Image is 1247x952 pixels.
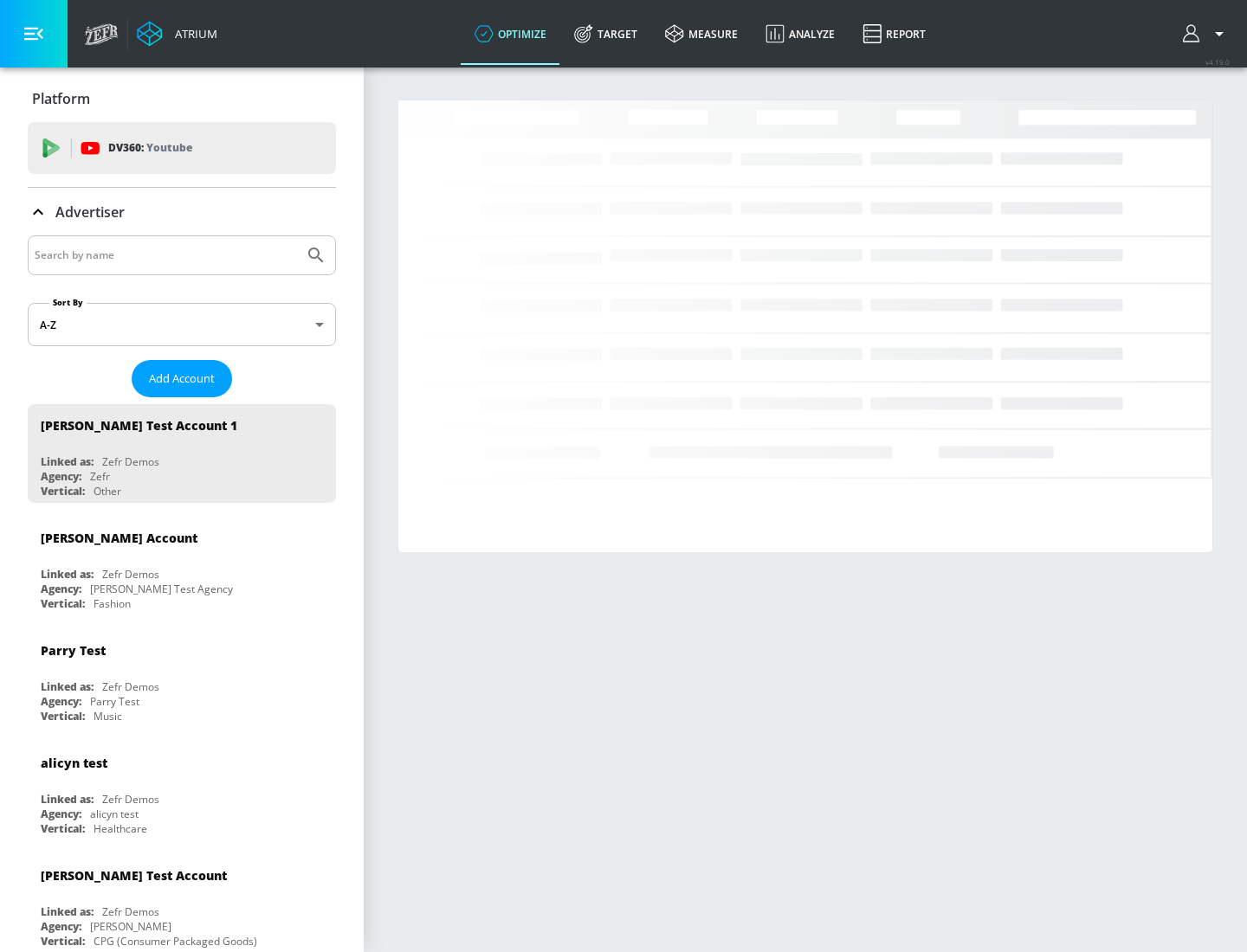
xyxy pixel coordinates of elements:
div: Agency: [41,469,81,484]
div: Zefr Demos [102,454,159,469]
p: Youtube [146,138,192,157]
a: Analyze [752,3,849,65]
div: Linked as: [41,454,94,469]
div: [PERSON_NAME] [90,919,171,934]
a: Target [560,3,651,65]
div: Agency: [41,582,81,596]
div: Linked as: [41,904,94,919]
button: Add Account [132,360,232,397]
div: CPG (Consumer Packaged Goods) [94,934,257,949]
p: Platform [32,89,90,108]
div: Atrium [168,26,217,42]
div: Zefr Demos [102,904,159,919]
label: Sort By [49,297,87,308]
div: [PERSON_NAME] AccountLinked as:Zefr DemosAgency:[PERSON_NAME] Test AgencyVertical:Fashion [28,517,336,615]
div: Linked as: [41,679,94,694]
div: Parry TestLinked as:Zefr DemosAgency:Parry TestVertical:Music [28,629,336,728]
a: Report [849,3,940,65]
div: [PERSON_NAME] Test Account 1 [41,417,237,434]
div: Agency: [41,694,81,709]
div: Vertical: [41,709,85,724]
div: Healthcare [94,821,147,836]
div: Vertical: [41,934,85,949]
div: Zefr [90,469,110,484]
div: Vertical: [41,821,85,836]
div: Linked as: [41,567,94,582]
div: [PERSON_NAME] Test Account [41,867,227,884]
div: [PERSON_NAME] Test Account 1Linked as:Zefr DemosAgency:ZefrVertical:Other [28,404,336,503]
div: Agency: [41,807,81,821]
span: v 4.19.0 [1205,57,1230,67]
a: Atrium [137,21,217,47]
div: Agency: [41,919,81,934]
div: Platform [28,74,336,123]
div: Fashion [94,596,131,611]
div: alicyn testLinked as:Zefr DemosAgency:alicyn testVertical:Healthcare [28,742,336,840]
a: optimize [461,3,560,65]
div: Zefr Demos [102,679,159,694]
div: Parry Test [41,642,106,659]
a: measure [651,3,752,65]
span: Add Account [149,369,215,389]
div: Vertical: [41,484,85,499]
div: Parry Test [90,694,139,709]
div: Linked as: [41,792,94,807]
div: [PERSON_NAME] Account [41,530,197,546]
div: [PERSON_NAME] Test Agency [90,582,233,596]
p: DV360: [108,138,192,158]
div: Zefr Demos [102,567,159,582]
p: Advertiser [55,203,125,222]
div: DV360: Youtube [28,122,336,174]
div: Vertical: [41,596,85,611]
input: Search by name [35,244,297,267]
div: Zefr Demos [102,792,159,807]
div: Advertiser [28,188,336,236]
div: Music [94,709,122,724]
div: Other [94,484,121,499]
div: alicyn test [90,807,139,821]
div: alicyn test [41,755,107,771]
div: A-Z [28,303,336,346]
